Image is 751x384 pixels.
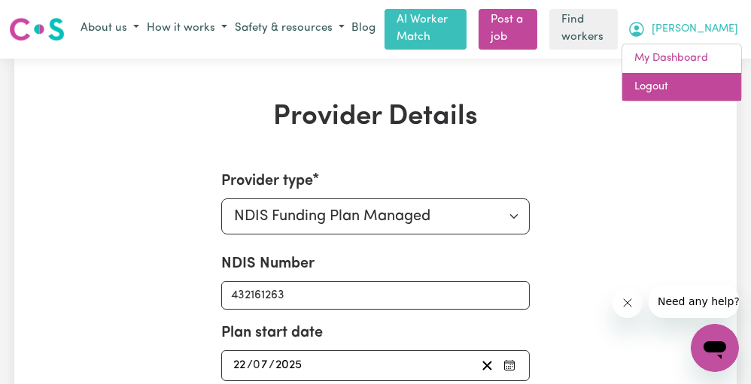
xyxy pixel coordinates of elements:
input: ---- [275,355,303,376]
a: Careseekers logo [9,12,65,47]
h1: Provider Details [144,101,607,134]
button: About us [77,17,143,41]
img: Careseekers logo [9,16,65,43]
span: / [247,358,253,372]
a: AI Worker Match [385,9,467,50]
label: Provider type [221,170,313,192]
label: Plan start date [221,322,323,344]
iframe: Button to launch messaging window [691,324,739,372]
input: -- [254,355,269,376]
label: NDIS Number [221,252,315,275]
span: [PERSON_NAME] [652,21,738,38]
span: / [269,358,275,372]
iframe: Message from company [649,285,739,318]
button: My Account [624,17,742,42]
a: Find workers [549,9,618,50]
button: How it works [143,17,231,41]
button: Safety & resources [231,17,348,41]
input: -- [233,355,247,376]
span: 0 [253,359,260,371]
button: Pick your plan start date [499,355,520,376]
button: Clear plan start date [476,355,499,376]
a: Post a job [479,9,537,50]
a: My Dashboard [622,44,741,73]
div: My Account [622,44,742,101]
iframe: Close message [613,288,643,318]
a: Logout [622,73,741,101]
input: Enter your NDIS number [221,281,531,310]
a: Blog [348,17,379,41]
span: Need any help? [9,11,91,23]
